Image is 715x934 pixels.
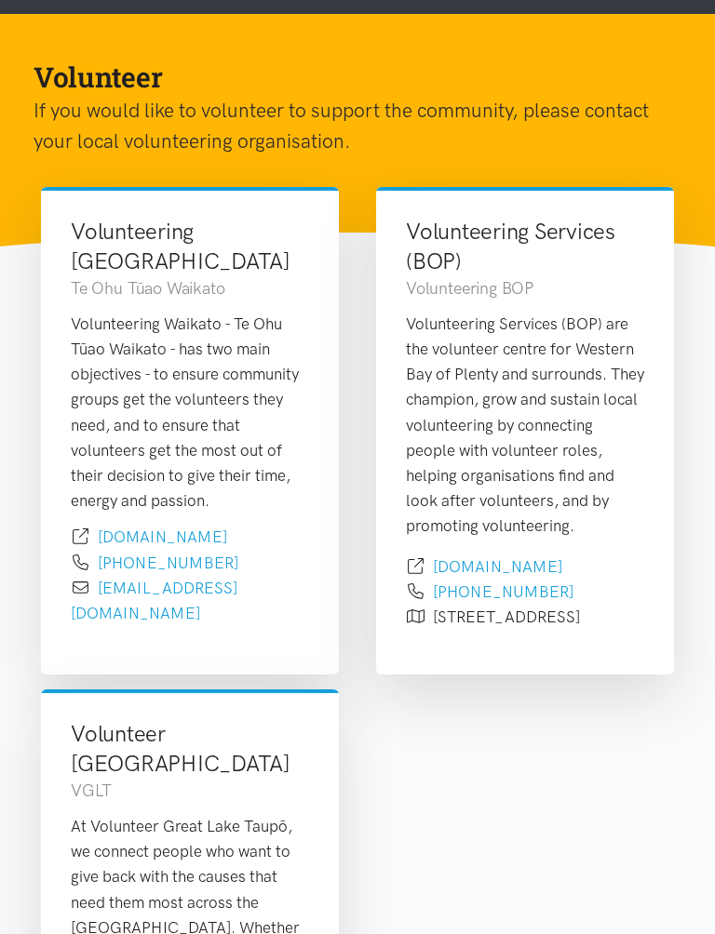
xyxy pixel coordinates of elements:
p: Volunteering Services (BOP) are the volunteer centre for Western Bay of Plenty and surrounds. The... [406,312,644,540]
h2: Volunteering [GEOGRAPHIC_DATA] [71,217,309,277]
a: [PHONE_NUMBER] [98,554,238,572]
div: Volunteering Waikato - Te Ohu Tūao Waikato - has two main objectives - to ensure community groups... [71,312,309,514]
a: [DOMAIN_NAME] [433,557,562,576]
h3: Volunteering BOP [406,277,644,300]
h2: Volunteering Services (BOP) [406,217,644,277]
h3: Te Ohu Tūao Waikato [71,277,309,300]
a: [EMAIL_ADDRESS][DOMAIN_NAME] [71,579,237,622]
h1: Volunteer [34,59,652,95]
p: If you would like to volunteer to support the community, please contact your local volunteering o... [34,95,652,157]
p: [STREET_ADDRESS] [433,605,580,630]
a: [DOMAIN_NAME] [98,527,227,546]
h3: VGLT [71,780,309,803]
a: [PHONE_NUMBER] [433,582,573,601]
h2: Volunteer [GEOGRAPHIC_DATA] [71,719,309,780]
